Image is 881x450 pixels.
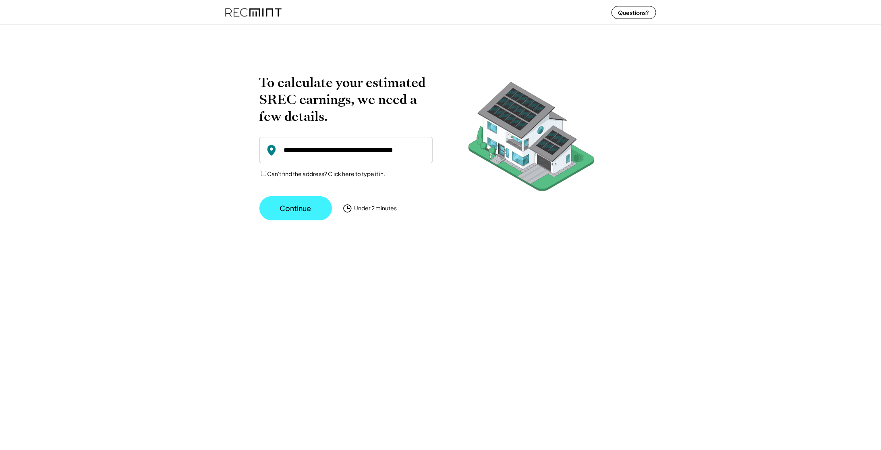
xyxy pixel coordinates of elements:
div: Under 2 minutes [354,204,397,212]
h2: To calculate your estimated SREC earnings, we need a few details. [259,74,433,125]
button: Questions? [612,6,656,19]
img: recmint-logotype%403x%20%281%29.jpeg [225,2,282,23]
label: Can't find the address? Click here to type it in. [267,170,386,177]
button: Continue [259,196,332,220]
img: RecMintArtboard%207.png [453,74,610,203]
